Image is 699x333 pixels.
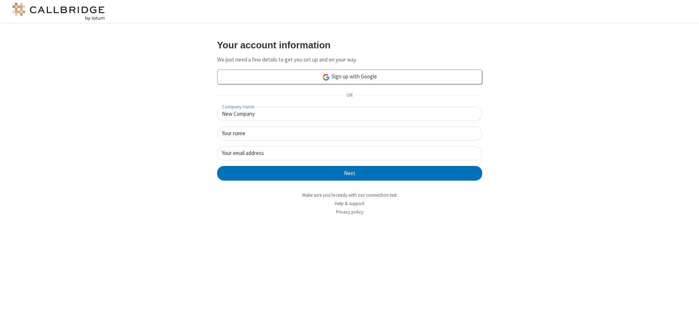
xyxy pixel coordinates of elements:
a: Sign up with Google [217,70,482,84]
span: OR [344,90,355,101]
a: Make sure you're ready with our connection test [302,192,397,198]
a: Privacy policy [336,209,363,215]
img: google-icon.png [322,73,330,81]
h3: Your account information [217,40,482,50]
a: Help & support [335,200,364,207]
input: Your email address [217,146,482,160]
img: logo@2x.png [11,3,106,21]
input: Company name [217,107,482,121]
button: Next [217,166,482,181]
input: Your name [217,126,482,141]
p: We just need a few details to get you set up and on your way. [217,56,482,64]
